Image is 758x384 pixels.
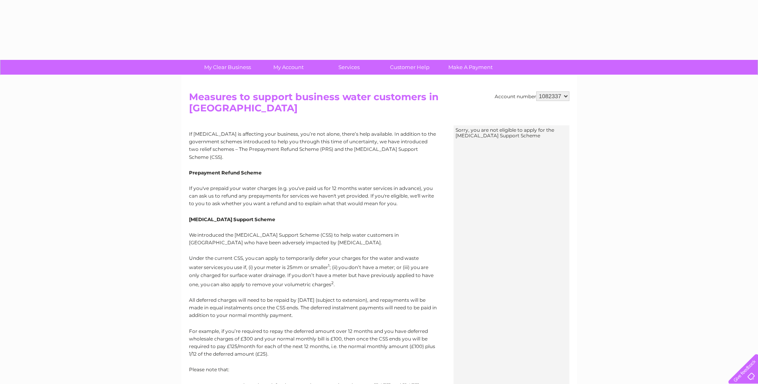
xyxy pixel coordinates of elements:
[189,366,437,373] p: Please note that:
[189,91,569,117] h2: Measures to support business water customers in [GEOGRAPHIC_DATA]
[316,60,382,75] a: Services
[195,60,261,75] a: My Clear Business
[377,60,443,75] a: Customer Help
[189,327,437,358] p: For example, if you’re required to repay the deferred amount over 12 months and you have deferred...
[189,296,437,319] p: All deferred charges will need to be repaid by [DATE] (subject to extension), and repayments will...
[189,254,437,288] p: Under the current CSS, you can apply to temporarily defer your charges for the water and waste wa...
[189,130,437,161] p: If [MEDICAL_DATA] is affecting your business, you’re not alone, there’s help available. In additi...
[189,184,437,208] p: If you've prepaid your water charges (e.g. you've paid us for 12 months water services in advance...
[189,216,275,222] strong: [MEDICAL_DATA] Support Scheme
[189,231,437,246] p: We introduced the [MEDICAL_DATA] Support Scheme (CSS) to help water customers in [GEOGRAPHIC_DATA...
[456,127,554,139] span: Sorry, you are not eligible to apply for the [MEDICAL_DATA] Support Scheme
[328,263,330,268] sup: 1
[331,280,334,285] sup: 2
[495,91,569,101] div: Account number
[189,170,262,176] strong: Prepayment Refund Scheme
[255,60,321,75] a: My Account
[438,60,503,75] a: Make A Payment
